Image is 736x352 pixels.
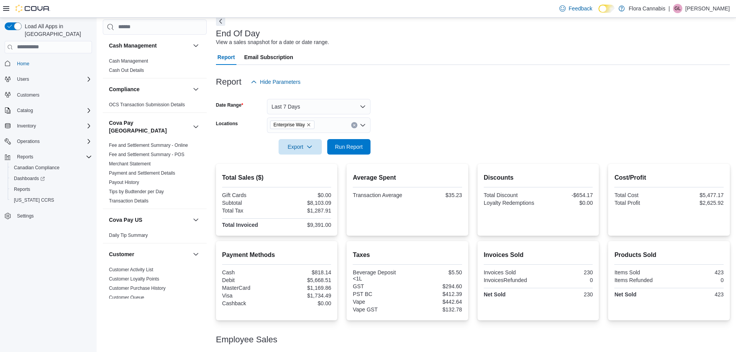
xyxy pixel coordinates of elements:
button: Cash Management [109,42,190,49]
div: $294.60 [409,283,462,289]
span: Catalog [14,106,92,115]
h2: Average Spent [353,173,462,182]
span: GL [675,4,681,13]
div: $1,734.49 [278,292,331,299]
span: Payout History [109,179,139,185]
span: Operations [17,138,40,145]
a: Tips by Budtender per Day [109,189,164,194]
a: Fee and Settlement Summary - POS [109,152,184,157]
div: Total Tax [222,207,275,214]
div: GST [353,283,406,289]
a: Payout History [109,180,139,185]
span: Catalog [17,107,33,114]
div: $0.00 [540,200,593,206]
span: Merchant Statement [109,161,151,167]
div: $1,287.91 [278,207,331,214]
button: Run Report [327,139,371,155]
div: InvoicesRefunded [484,277,537,283]
span: Home [14,59,92,68]
a: Canadian Compliance [11,163,63,172]
span: Dashboards [11,174,92,183]
div: $5,477.17 [671,192,724,198]
span: Inventory [17,123,36,129]
span: Customer Loyalty Points [109,276,159,282]
a: [US_STATE] CCRS [11,196,57,205]
div: Loyalty Redemptions [484,200,537,206]
div: Visa [222,292,275,299]
span: Canadian Compliance [14,165,59,171]
img: Cova [15,5,50,12]
p: | [668,4,670,13]
span: Enterprise Way [274,121,305,129]
span: Hide Parameters [260,78,301,86]
div: Total Cost [614,192,667,198]
span: Customer Queue [109,294,144,301]
button: Reports [14,152,36,162]
span: Enterprise Way [270,121,314,129]
span: Feedback [569,5,592,12]
div: 423 [671,291,724,298]
div: $8,103.09 [278,200,331,206]
strong: Net Sold [484,291,506,298]
a: Dashboards [8,173,95,184]
div: $132.78 [409,306,462,313]
nav: Complex example [5,55,92,242]
div: $5,668.51 [278,277,331,283]
div: Total Profit [614,200,667,206]
label: Date Range [216,102,243,108]
div: Cova Pay US [103,231,207,243]
div: Cova Pay [GEOGRAPHIC_DATA] [103,141,207,209]
div: Cashback [222,300,275,306]
label: Locations [216,121,238,127]
button: Cash Management [191,41,201,50]
button: Catalog [2,105,95,116]
span: Settings [14,211,92,221]
span: OCS Transaction Submission Details [109,102,185,108]
a: Fee and Settlement Summary - Online [109,143,188,148]
a: Settings [14,211,37,221]
a: Customers [14,90,42,100]
a: Payment and Settlement Details [109,170,175,176]
h2: Payment Methods [222,250,331,260]
a: Daily Tip Summary [109,233,148,238]
button: Home [2,58,95,69]
div: View a sales snapshot for a date or date range. [216,38,329,46]
button: Operations [14,137,43,146]
h3: Customer [109,250,134,258]
span: Inventory [14,121,92,131]
span: Transaction Details [109,198,148,204]
button: Next [216,17,225,26]
div: Items Refunded [614,277,667,283]
span: Customers [14,90,92,100]
div: Cash Management [103,56,207,78]
div: 423 [671,269,724,275]
div: $1,169.86 [278,285,331,291]
div: Invoices Sold [484,269,537,275]
div: Customer [103,265,207,315]
div: $5.50 [409,269,462,275]
span: Load All Apps in [GEOGRAPHIC_DATA] [22,22,92,38]
div: $442.64 [409,299,462,305]
a: Cash Management [109,58,148,64]
a: Merchant Statement [109,161,151,167]
button: Clear input [351,122,357,128]
span: Fee and Settlement Summary - Online [109,142,188,148]
span: Customer Activity List [109,267,153,273]
div: -$654.17 [540,192,593,198]
h2: Total Sales ($) [222,173,331,182]
button: Remove Enterprise Way from selection in this group [306,122,311,127]
span: Operations [14,137,92,146]
span: Canadian Compliance [11,163,92,172]
button: Operations [2,136,95,147]
button: Export [279,139,322,155]
div: Debit [222,277,275,283]
a: Feedback [556,1,595,16]
button: Cova Pay [GEOGRAPHIC_DATA] [109,119,190,134]
div: Vape [353,299,406,305]
button: Cova Pay [GEOGRAPHIC_DATA] [191,122,201,131]
span: Tips by Budtender per Day [109,189,164,195]
span: Cash Out Details [109,67,144,73]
